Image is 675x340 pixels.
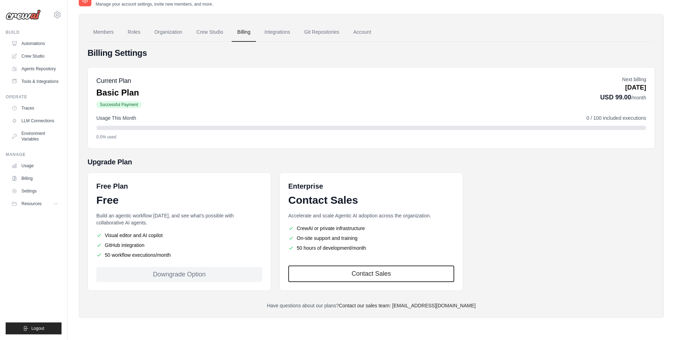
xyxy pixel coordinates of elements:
img: Logo [6,9,41,20]
p: Next billing [600,76,646,83]
a: Contact Sales [288,266,454,282]
a: Crew Studio [8,51,62,62]
a: Integrations [259,23,296,42]
a: Agents Repository [8,63,62,74]
span: /month [631,95,646,100]
a: Crew Studio [191,23,229,42]
span: Resources [21,201,41,207]
div: Manage [6,152,62,157]
li: GitHub integration [96,242,262,249]
a: Members [88,23,119,42]
a: Tools & Integrations [8,76,62,87]
span: 0 / 100 included executions [586,115,646,122]
h5: Upgrade Plan [88,157,655,167]
li: Visual editor and AI copilot [96,232,262,239]
a: Environment Variables [8,128,62,145]
a: Account [348,23,377,42]
div: Build [6,30,62,35]
a: Roles [122,23,146,42]
a: Automations [8,38,62,49]
a: LLM Connections [8,115,62,126]
div: Widget de chat [640,306,675,340]
p: USD 99.00 [600,92,646,102]
a: Settings [8,185,62,197]
p: Basic Plan [96,87,142,98]
a: Usage [8,160,62,171]
p: Build an agentic workflow [DATE], and see what's possible with collaborative AI agents. [96,212,262,226]
div: Operate [6,94,62,100]
li: On-site support and training [288,235,454,242]
li: 50 workflow executions/month [96,251,262,259]
a: Traces [8,103,62,114]
h4: Billing Settings [88,47,655,59]
p: Manage your account settings, invite new members, and more. [96,1,213,7]
h5: Current Plan [96,76,142,86]
span: Successful Payment [96,101,142,108]
h6: Free Plan [96,181,128,191]
div: Downgrade Option [96,267,262,282]
a: Git Repositories [298,23,345,42]
a: Billing [232,23,256,42]
p: Accelerate and scale Agentic AI adoption across the organization. [288,212,454,219]
div: Contact Sales [288,194,454,207]
li: CrewAI or private infrastructure [288,225,454,232]
li: 50 hours of development/month [288,244,454,251]
span: 0.0% used [96,134,116,140]
p: [DATE] [600,83,646,92]
iframe: Chat Widget [640,306,675,340]
a: Organization [149,23,188,42]
a: Billing [8,173,62,184]
button: Resources [8,198,62,209]
h6: Enterprise [288,181,454,191]
span: Usage This Month [96,115,136,122]
div: Free [96,194,262,207]
span: Logout [31,326,44,331]
button: Logout [6,322,62,334]
p: Have questions about our plans? [88,302,655,309]
a: Contact our sales team: [EMAIL_ADDRESS][DOMAIN_NAME] [339,303,476,308]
